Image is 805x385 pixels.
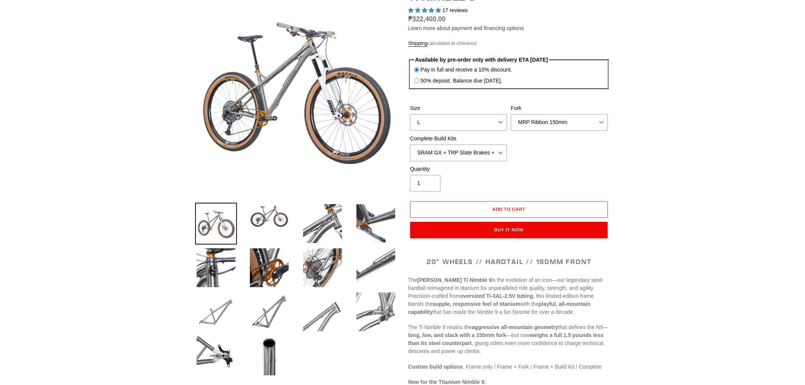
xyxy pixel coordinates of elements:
[421,66,512,74] label: Pay in full and receive a 10% discount.
[426,257,592,266] span: 29" WHEELS // HARDTAIL // 150MM FRONT
[408,363,610,371] p: . Frame only / Frame + Fork / Frame + Build Kit / Complete
[408,40,428,47] a: Shipping
[195,247,237,289] img: Load image into Gallery viewer, TI NIMBLE 9
[408,7,442,13] span: 4.88 stars
[414,56,549,64] legend: Available by pre-order only with delivery ETA [DATE]
[460,293,533,299] strong: oversized Ti-3AL-2.5V tubing
[195,203,237,245] img: Load image into Gallery viewer, TI NIMBLE 9
[410,165,507,173] label: Quantity
[417,277,492,283] strong: [PERSON_NAME] Ti Nimble 9
[421,77,503,85] label: 50% deposit. Balance due [DATE].
[355,203,397,245] img: Load image into Gallery viewer, TI NIMBLE 9
[408,276,610,316] p: The is the evolution of an icon—our legendary steel hardtail reimagined in titanium for unparalle...
[248,247,290,289] img: Load image into Gallery viewer, TI NIMBLE 9
[408,379,486,385] strong: New for the Titanium Nimble 9:
[248,335,290,377] img: Load image into Gallery viewer, TI NIMBLE 9
[410,222,608,239] button: Buy it now
[248,291,290,333] img: Load image into Gallery viewer, TI NIMBLE 9
[442,7,468,13] span: 17 reviews
[493,206,526,212] span: Add to cart
[410,135,507,143] label: Complete Build Kits
[408,40,610,47] div: calculated at checkout.
[302,203,344,245] img: Load image into Gallery viewer, TI NIMBLE 9
[408,323,610,355] p: The Ti Nimble 9 retains the that defines the N9— —but now , giving riders even more confidence to...
[408,332,604,346] strong: weighs a full 1.5 pounds less than its steel counterpart
[433,301,520,307] strong: supple, responsive feel of titanium
[355,291,397,333] img: Load image into Gallery viewer, TI NIMBLE 9
[410,104,507,112] label: Size
[408,25,524,31] a: Learn more about payment and financing options
[410,201,608,218] button: Add to cart
[302,247,344,289] img: Load image into Gallery viewer, TI NIMBLE 9
[355,247,397,289] img: Load image into Gallery viewer, TI NIMBLE 9
[248,203,290,229] img: Load image into Gallery viewer, TI NIMBLE 9
[302,291,344,333] img: Load image into Gallery viewer, TI NIMBLE 9
[408,332,506,338] strong: long, low, and slack with a 150mm fork
[511,104,608,112] label: Fork
[195,291,237,333] img: Load image into Gallery viewer, TI NIMBLE 9
[408,364,463,370] strong: Custom build options
[408,15,446,23] span: ₱322,400.00
[195,335,237,377] img: Load image into Gallery viewer, TI NIMBLE 9
[472,324,558,330] strong: aggressive all-mountain geometry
